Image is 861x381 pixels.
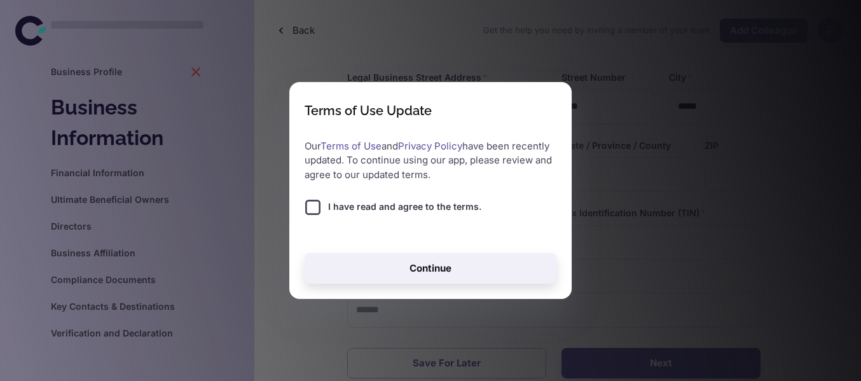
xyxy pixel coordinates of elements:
[398,140,462,152] a: Privacy Policy
[305,253,556,284] button: Continue
[305,103,432,118] div: Terms of Use Update
[328,200,481,214] span: I have read and agree to the terms.
[305,139,556,183] p: Our and have been recently updated. To continue using our app, please review and agree to our upd...
[320,140,382,152] a: Terms of Use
